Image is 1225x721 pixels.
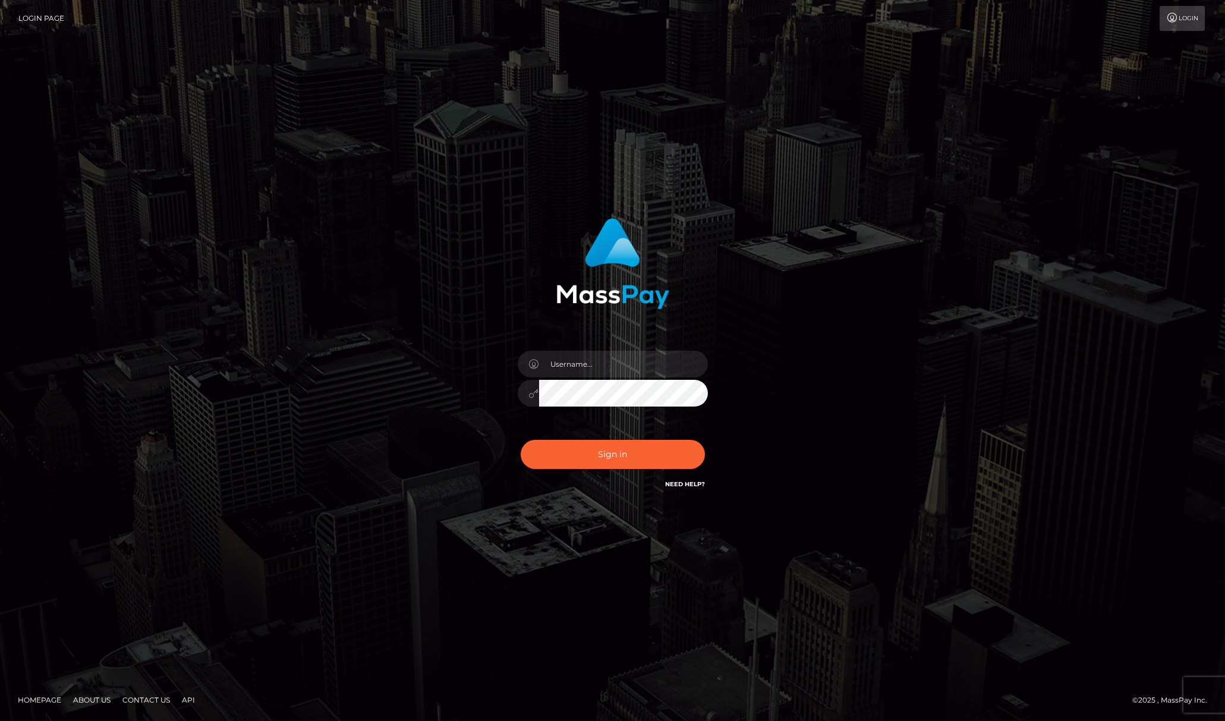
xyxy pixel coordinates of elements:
a: Need Help? [665,480,705,488]
a: Homepage [13,691,66,709]
a: Login [1160,6,1205,31]
a: Contact Us [118,691,175,709]
a: Login Page [18,6,64,31]
input: Username... [539,351,708,377]
a: About Us [68,691,115,709]
img: MassPay Login [556,218,669,309]
a: API [177,691,200,709]
button: Sign in [521,440,705,469]
div: © 2025 , MassPay Inc. [1132,694,1216,707]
